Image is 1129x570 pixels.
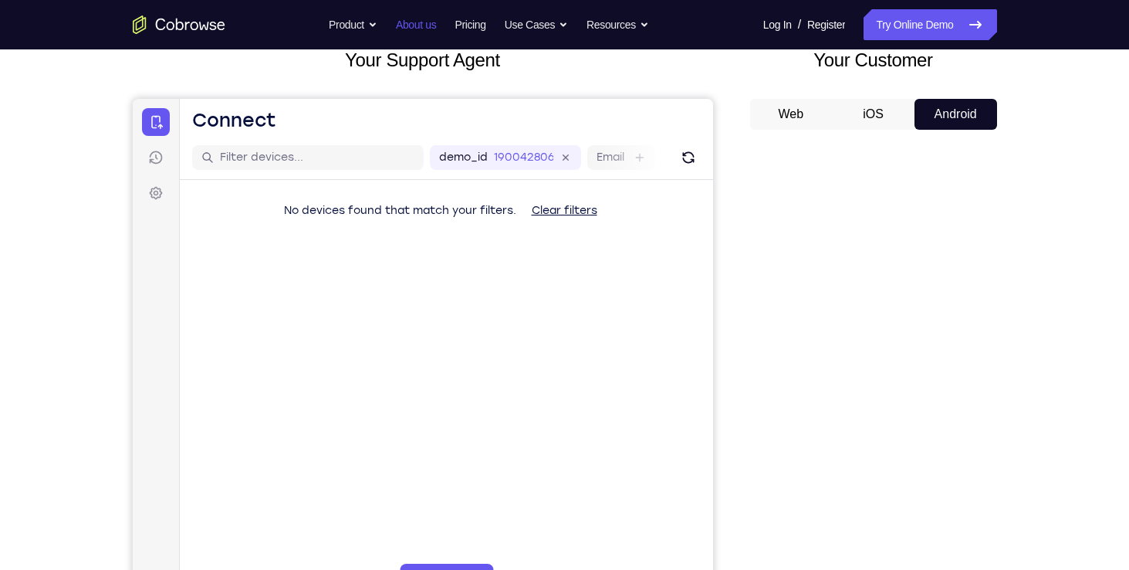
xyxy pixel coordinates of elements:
[864,9,996,40] a: Try Online Demo
[586,9,649,40] button: Resources
[455,9,485,40] a: Pricing
[750,99,833,130] button: Web
[763,9,792,40] a: Log In
[807,9,845,40] a: Register
[329,9,377,40] button: Product
[505,9,568,40] button: Use Cases
[832,99,914,130] button: iOS
[151,105,384,118] span: No devices found that match your filters.
[798,15,801,34] span: /
[387,97,477,127] button: Clear filters
[267,465,360,496] button: 6-digit code
[914,99,997,130] button: Android
[750,46,997,74] h2: Your Customer
[396,9,436,40] a: About us
[133,46,713,74] h2: Your Support Agent
[133,15,225,34] a: Go to the home page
